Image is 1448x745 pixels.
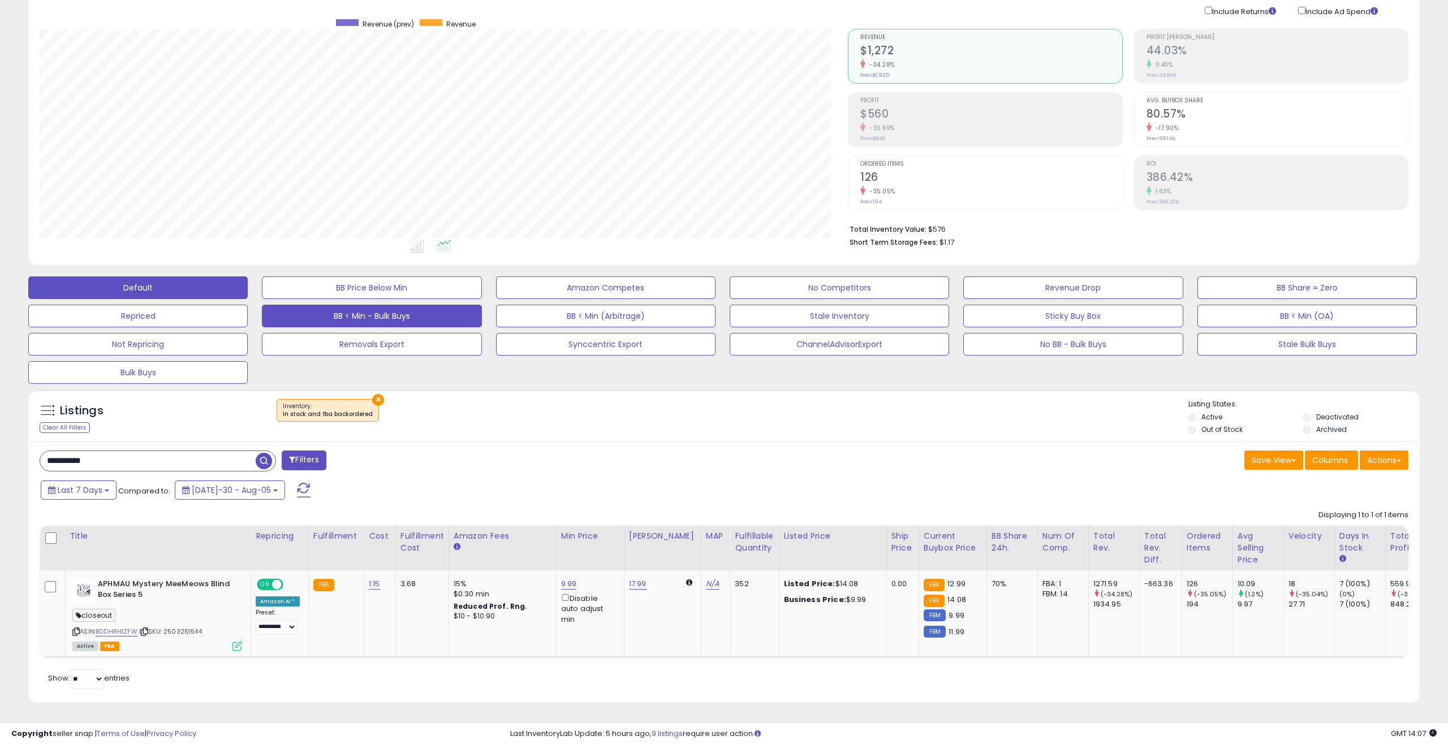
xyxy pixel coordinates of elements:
[865,124,895,132] small: -33.99%
[860,107,1122,123] h2: $560
[865,187,895,196] small: -35.05%
[446,19,476,29] span: Revenue
[454,530,551,542] div: Amazon Fees
[963,305,1183,327] button: Sticky Buy Box
[1290,5,1396,18] div: Include Ad Spend
[72,642,98,651] span: All listings currently available for purchase on Amazon
[1093,599,1139,609] div: 1934.95
[561,530,619,542] div: Min Price
[1147,171,1408,186] h2: 386.42%
[1238,599,1283,609] div: 9.97
[256,609,300,634] div: Preset:
[1144,530,1177,566] div: Total Rev. Diff.
[1197,276,1417,299] button: BB Share = Zero
[784,578,835,589] b: Listed Price:
[1305,451,1358,470] button: Columns
[860,198,882,205] small: Prev: 194
[1147,44,1408,59] h2: 44.03%
[1390,530,1432,554] div: Total Profit
[860,171,1122,186] h2: 126
[1339,554,1346,564] small: Days In Stock.
[1312,454,1348,466] span: Columns
[850,237,938,247] b: Short Term Storage Fees:
[706,530,725,542] div: MAP
[963,333,1183,356] button: No BB - Bulk Buys
[28,361,248,384] button: Bulk Buys
[1187,530,1228,554] div: Ordered Items
[1339,579,1385,589] div: 7 (100%)
[561,592,615,625] div: Disable auto adjust min
[496,276,716,299] button: Amazon Competes
[1147,198,1179,205] small: Prev: 380.22%
[369,530,391,542] div: Cost
[262,305,481,327] button: BB < Min - Bulk Buys
[865,60,895,69] small: -34.28%
[891,530,914,554] div: Ship Price
[735,579,770,589] div: 352
[454,542,460,552] small: Amazon Fees.
[1201,425,1243,434] label: Out of Stock
[369,578,380,590] a: 1.15
[72,609,115,622] span: closeout
[1238,579,1283,589] div: 10.09
[947,594,966,605] span: 14.08
[70,530,246,542] div: Title
[924,595,945,607] small: FBA
[1152,124,1179,132] small: -17.90%
[949,626,964,637] span: 11.99
[1288,579,1334,589] div: 18
[262,333,481,356] button: Removals Export
[1245,590,1264,599] small: (1.2%)
[1147,135,1175,142] small: Prev: 98.14%
[1147,34,1408,41] span: Profit [PERSON_NAME]
[1288,530,1330,542] div: Velocity
[72,579,95,601] img: 41zR5yBdsqL._SL40_.jpg
[175,480,285,500] button: [DATE]-30 - Aug-05
[454,601,528,611] b: Reduced Prof. Rng.
[192,484,271,496] span: [DATE]-30 - Aug-05
[1147,161,1408,167] span: ROI
[706,578,719,590] a: N/A
[730,305,949,327] button: Stale Inventory
[313,579,334,591] small: FBA
[41,480,117,500] button: Last 7 Days
[1093,530,1135,554] div: Total Rev.
[1318,510,1408,521] div: Displaying 1 to 1 of 1 items
[496,305,716,327] button: BB < Min (Arbitrage)
[940,237,954,248] span: $1.17
[72,579,242,649] div: ASIN:
[784,595,878,605] div: $9.99
[40,422,90,433] div: Clear All Filters
[730,333,949,356] button: ChannelAdvisorExport
[1238,530,1279,566] div: Avg Selling Price
[629,578,647,590] a: 17.99
[139,627,202,636] span: | SKU: 2503251644
[1196,5,1290,18] div: Include Returns
[924,530,982,554] div: Current Buybox Price
[283,402,373,419] span: Inventory :
[282,580,300,590] span: OFF
[1147,98,1408,104] span: Avg. Buybox Share
[1360,451,1408,470] button: Actions
[1042,530,1084,554] div: Num of Comp.
[146,728,196,739] a: Privacy Policy
[1316,412,1359,422] label: Deactivated
[96,627,137,636] a: B0DHRH1ZFW
[1194,590,1226,599] small: (-35.05%)
[48,673,130,683] span: Show: entries
[1101,590,1132,599] small: (-34.28%)
[256,596,300,607] div: Amazon AI *
[924,626,946,638] small: FBM
[28,276,248,299] button: Default
[629,530,696,542] div: [PERSON_NAME]
[400,530,444,554] div: Fulfillment Cost
[924,579,945,591] small: FBA
[963,276,1183,299] button: Revenue Drop
[947,578,966,589] span: 12.99
[454,612,548,621] div: $10 - $10.90
[1187,599,1232,609] div: 194
[60,403,104,419] h5: Listings
[1339,530,1381,554] div: Days In Stock
[860,161,1122,167] span: Ordered Items
[784,530,882,542] div: Listed Price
